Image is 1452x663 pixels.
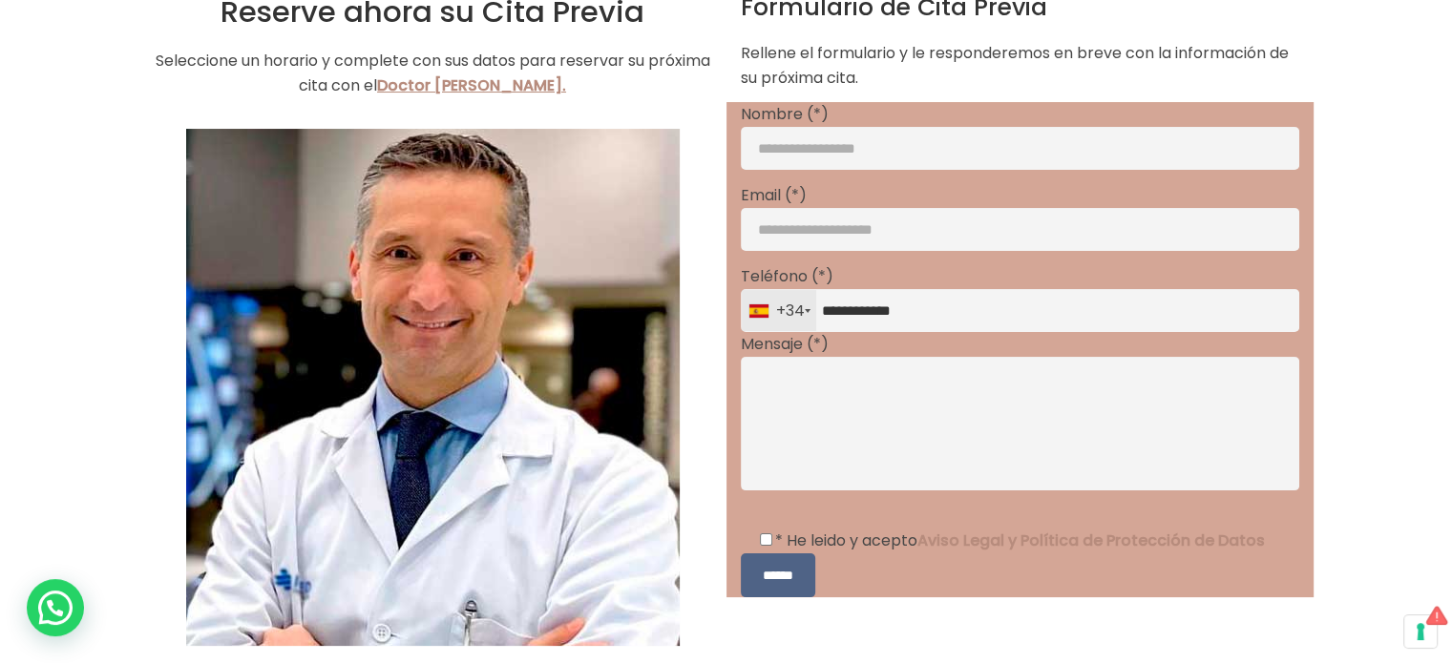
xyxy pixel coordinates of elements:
[154,49,712,98] p: Seleccione un horario y complete con sus datos para reservar su próxima cita con el
[741,264,1299,289] p: Teléfono (*)
[749,290,816,331] div: +34
[741,183,1299,208] p: Email (*)
[186,129,680,646] img: Ginecólogo Oncólogo Valencia Doctor Lucas Minig
[741,102,1299,597] form: Contact form
[760,533,772,546] input: * He leido y aceptoAviso Legal y Política de Protección de Datos
[377,74,566,96] a: Doctor [PERSON_NAME].
[917,529,1265,551] a: Aviso Legal y Política de Protección de Datos
[742,290,816,331] div: Spain (España): +34
[741,41,1299,91] p: Rellene el formulario y le responderemos en breve con la información de su próxima cita.
[741,332,1299,357] p: Mensaje (*)
[741,102,1299,127] p: Nombre (*)
[741,529,1265,551] label: * He leido y acepto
